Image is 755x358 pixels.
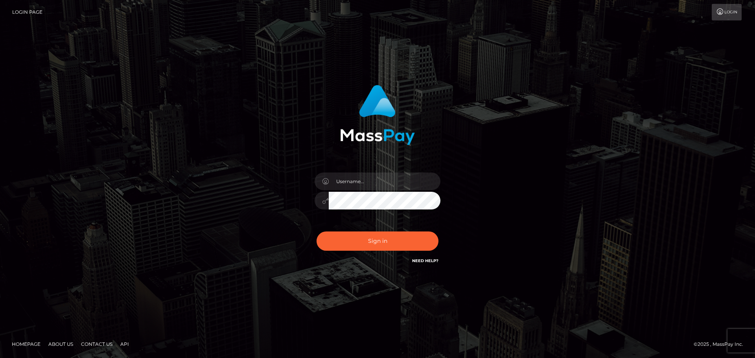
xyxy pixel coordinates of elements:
a: Login [712,4,742,20]
a: Homepage [9,338,44,350]
a: About Us [45,338,76,350]
a: Login Page [12,4,42,20]
a: Need Help? [412,258,438,263]
button: Sign in [317,231,438,251]
a: API [117,338,132,350]
div: © 2025 , MassPay Inc. [694,340,749,349]
img: MassPay Login [340,85,415,145]
input: Username... [329,173,440,190]
a: Contact Us [78,338,116,350]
